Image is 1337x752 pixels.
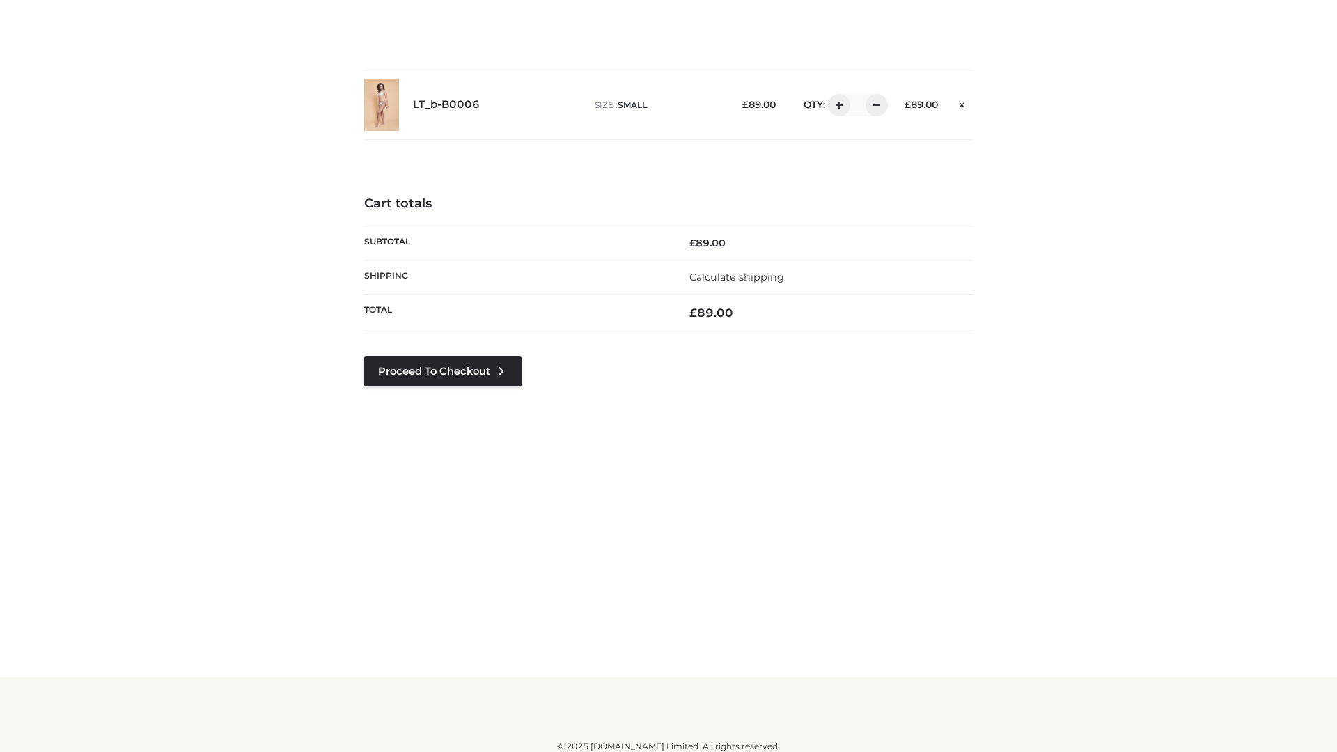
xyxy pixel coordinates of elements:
bdi: 89.00 [905,99,938,110]
a: Remove this item [952,94,973,112]
bdi: 89.00 [689,237,726,249]
span: £ [742,99,749,110]
th: Shipping [364,260,668,294]
span: £ [689,306,697,320]
div: QTY: [790,94,883,116]
th: Subtotal [364,226,668,260]
bdi: 89.00 [742,99,776,110]
a: Proceed to Checkout [364,356,522,386]
a: LT_b-B0006 [413,98,480,111]
th: Total [364,295,668,331]
span: £ [905,99,911,110]
p: size : [595,99,721,111]
h4: Cart totals [364,196,973,212]
span: SMALL [618,100,647,110]
span: £ [689,237,696,249]
bdi: 89.00 [689,306,733,320]
a: Calculate shipping [689,271,784,283]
